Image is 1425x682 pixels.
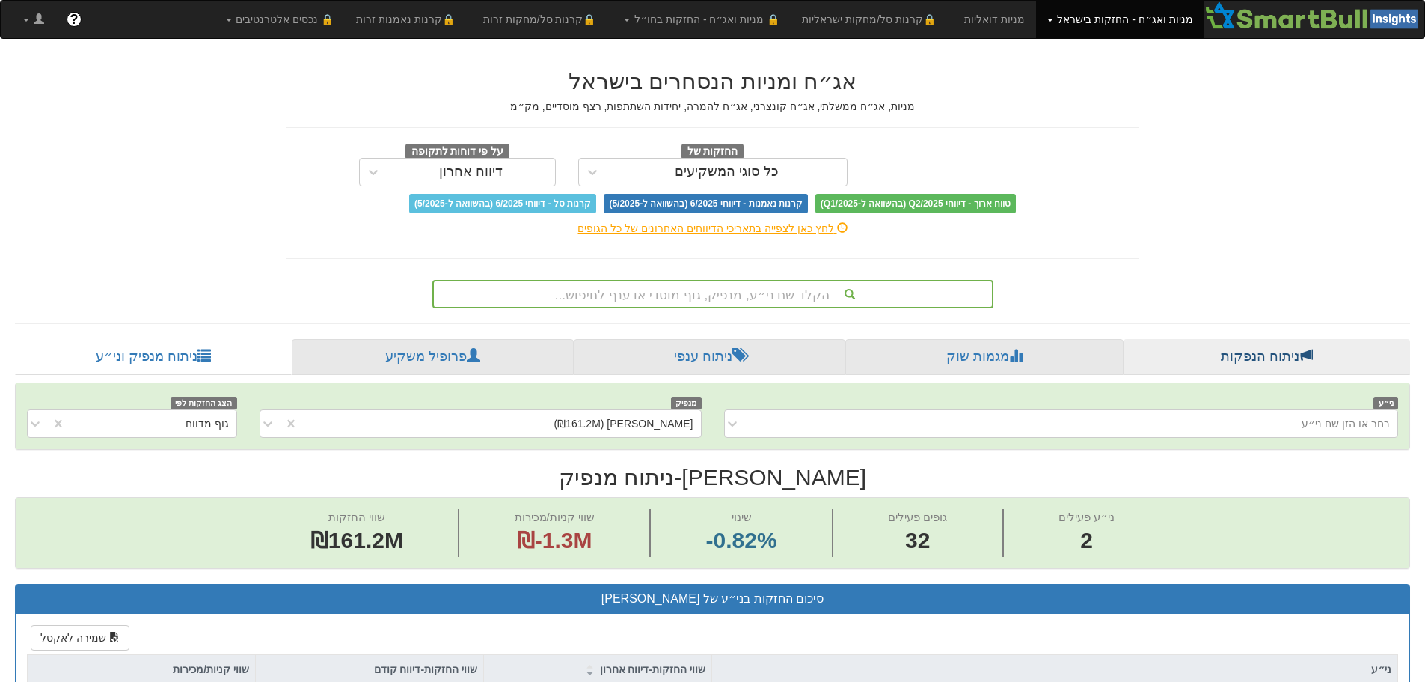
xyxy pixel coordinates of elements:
a: 🔒קרנות נאמנות זרות [345,1,472,38]
span: ₪-1.3M [517,528,592,552]
a: 🔒קרנות סל/מחקות ישראליות [791,1,952,38]
span: החזקות של [681,144,744,160]
a: ניתוח מנפיק וני״ע [15,339,292,375]
a: מניות דואליות [953,1,1036,38]
span: 32 [888,525,947,557]
div: גוף מדווח [186,416,229,431]
span: 2 [1058,525,1115,557]
h3: סיכום החזקות בני״ע של [PERSON_NAME] [27,592,1398,606]
a: 🔒 נכסים אלטרנטיבים [215,1,346,38]
span: קרנות סל - דיווחי 6/2025 (בהשוואה ל-5/2025) [409,194,596,213]
h5: מניות, אג״ח ממשלתי, אג״ח קונצרני, אג״ח להמרה, יחידות השתתפות, רצף מוסדיים, מק״מ [286,101,1139,112]
span: ני״ע [1373,397,1398,409]
a: מניות ואג״ח - החזקות בישראל [1036,1,1204,38]
span: -0.82% [706,525,777,557]
div: בחר או הזן שם ני״ע [1302,416,1390,431]
span: על פי דוחות לתקופה [405,144,509,160]
div: דיווח אחרון [439,165,503,180]
span: קרנות נאמנות - דיווחי 6/2025 (בהשוואה ל-5/2025) [604,194,807,213]
a: ניתוח ענפי [574,339,845,375]
a: 🔒קרנות סל/מחקות זרות [472,1,613,38]
a: מגמות שוק [845,339,1123,375]
span: שווי קניות/מכירות [515,511,595,523]
span: מנפיק [671,397,702,409]
img: Smartbull [1204,1,1424,31]
button: שמירה לאקסל [31,625,129,651]
div: לחץ כאן לצפייה בתאריכי הדיווחים האחרונים של כל הגופים [275,221,1150,236]
span: הצג החזקות לפי [171,397,236,409]
span: ₪161.2M [310,528,403,552]
a: ? [55,1,93,38]
div: [PERSON_NAME] (₪161.2M) [554,416,693,431]
h2: [PERSON_NAME] - ניתוח מנפיק [15,465,1410,490]
h2: אג״ח ומניות הנסחרים בישראל [286,69,1139,94]
span: גופים פעילים [888,511,947,523]
span: שווי החזקות [328,511,385,523]
div: כל סוגי המשקיעים [675,165,779,180]
span: ? [70,12,78,27]
span: שינוי [732,511,752,523]
a: 🔒 מניות ואג״ח - החזקות בחו״ל [613,1,791,38]
span: טווח ארוך - דיווחי Q2/2025 (בהשוואה ל-Q1/2025) [815,194,1016,213]
a: ניתוח הנפקות [1124,339,1410,375]
span: ני״ע פעילים [1058,511,1115,523]
div: הקלד שם ני״ע, מנפיק, גוף מוסדי או ענף לחיפוש... [434,281,992,307]
a: פרופיל משקיע [292,339,573,375]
